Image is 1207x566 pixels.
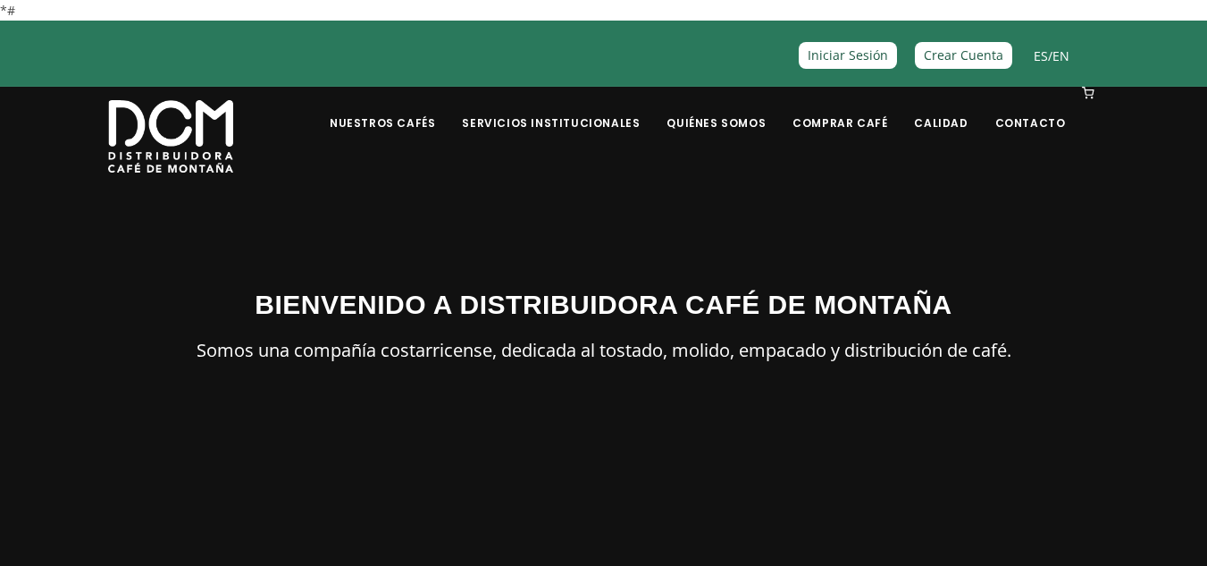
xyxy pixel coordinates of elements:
[319,89,446,131] a: Nuestros Cafés
[108,335,1100,366] p: Somos una compañía costarricense, dedicada al tostado, molido, empacado y distribución de café.
[451,89,650,131] a: Servicios Institucionales
[782,89,898,131] a: Comprar Café
[915,42,1012,68] a: Crear Cuenta
[656,89,776,131] a: Quiénes Somos
[1034,47,1048,64] a: ES
[1052,47,1069,64] a: EN
[985,89,1077,131] a: Contacto
[903,89,978,131] a: Calidad
[108,284,1100,325] h3: BIENVENIDO A DISTRIBUIDORA CAFÉ DE MONTAÑA
[799,42,897,68] a: Iniciar Sesión
[1034,46,1069,66] span: /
